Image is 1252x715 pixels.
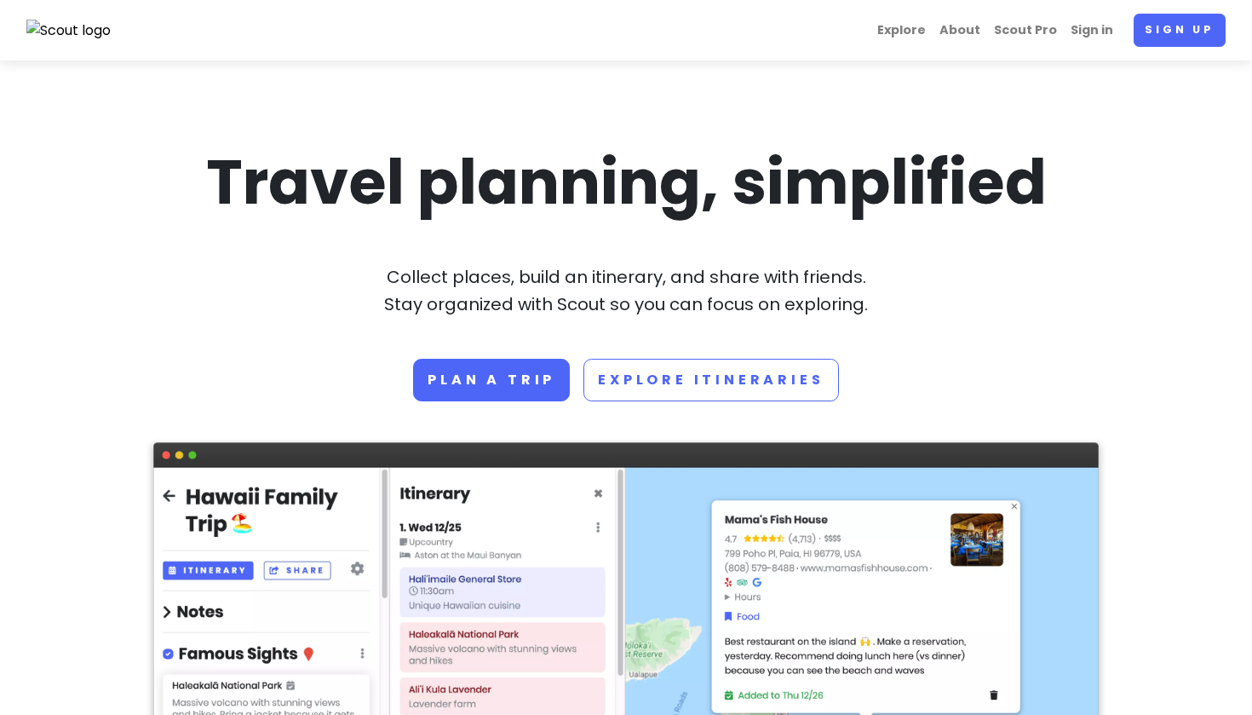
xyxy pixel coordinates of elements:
a: Scout Pro [987,14,1064,47]
a: About [933,14,987,47]
img: Scout logo [26,20,112,42]
a: Sign in [1064,14,1120,47]
a: Explore Itineraries [583,359,838,401]
a: Explore [870,14,933,47]
p: Collect places, build an itinerary, and share with friends. Stay organized with Scout so you can ... [153,263,1099,318]
a: Plan a trip [413,359,570,401]
a: Sign up [1134,14,1226,47]
h1: Travel planning, simplified [153,142,1099,222]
